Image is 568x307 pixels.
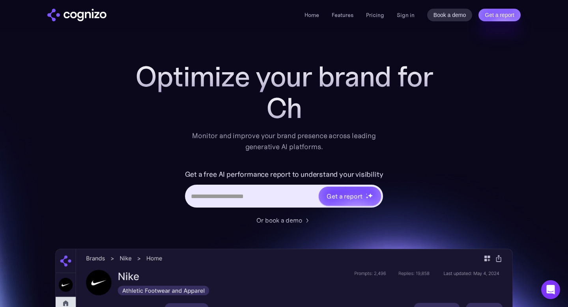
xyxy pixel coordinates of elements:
[256,215,312,225] a: Or book a demo
[478,9,521,21] a: Get a report
[256,215,302,225] div: Or book a demo
[366,11,384,19] a: Pricing
[397,10,415,20] a: Sign in
[126,92,442,124] div: Ch
[366,193,367,195] img: star
[126,61,442,92] h1: Optimize your brand for
[541,280,560,299] div: Open Intercom Messenger
[185,168,383,212] form: Hero URL Input Form
[47,9,106,21] a: home
[332,11,353,19] a: Features
[327,191,362,201] div: Get a report
[366,196,368,199] img: star
[427,9,473,21] a: Book a demo
[305,11,319,19] a: Home
[47,9,106,21] img: cognizo logo
[318,186,382,206] a: Get a reportstarstarstar
[368,193,373,198] img: star
[187,130,381,152] div: Monitor and improve your brand presence across leading generative AI platforms.
[185,168,383,181] label: Get a free AI performance report to understand your visibility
